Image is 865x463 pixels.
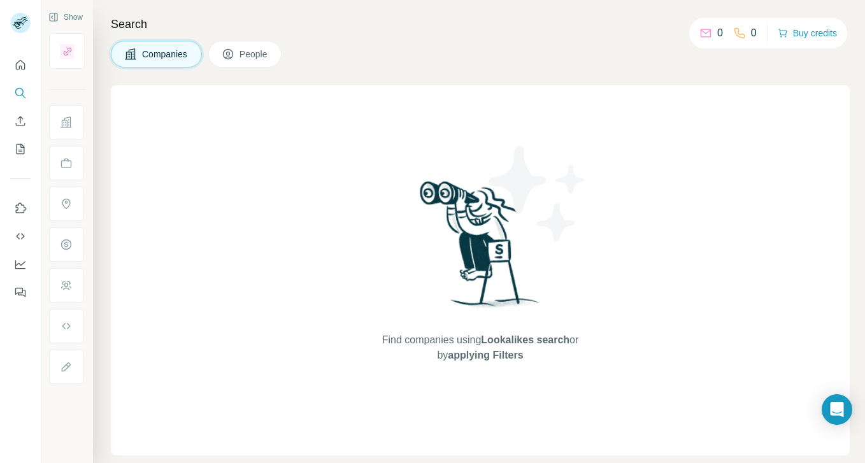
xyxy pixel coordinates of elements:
span: Find companies using or by [378,332,582,363]
img: Surfe Illustration - Woman searching with binoculars [414,178,547,320]
h4: Search [111,15,850,33]
button: Feedback [10,281,31,304]
button: Buy credits [778,24,837,42]
p: 0 [751,25,757,41]
button: Dashboard [10,253,31,276]
div: Open Intercom Messenger [822,394,852,425]
button: Show [39,8,92,27]
button: Quick start [10,53,31,76]
span: applying Filters [448,350,523,360]
span: Lookalikes search [481,334,569,345]
p: 0 [717,25,723,41]
button: Use Surfe API [10,225,31,248]
img: Surfe Illustration - Stars [480,136,595,251]
button: Search [10,82,31,104]
button: My lists [10,138,31,160]
span: Companies [142,48,189,61]
button: Use Surfe on LinkedIn [10,197,31,220]
button: Enrich CSV [10,110,31,132]
span: People [239,48,269,61]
